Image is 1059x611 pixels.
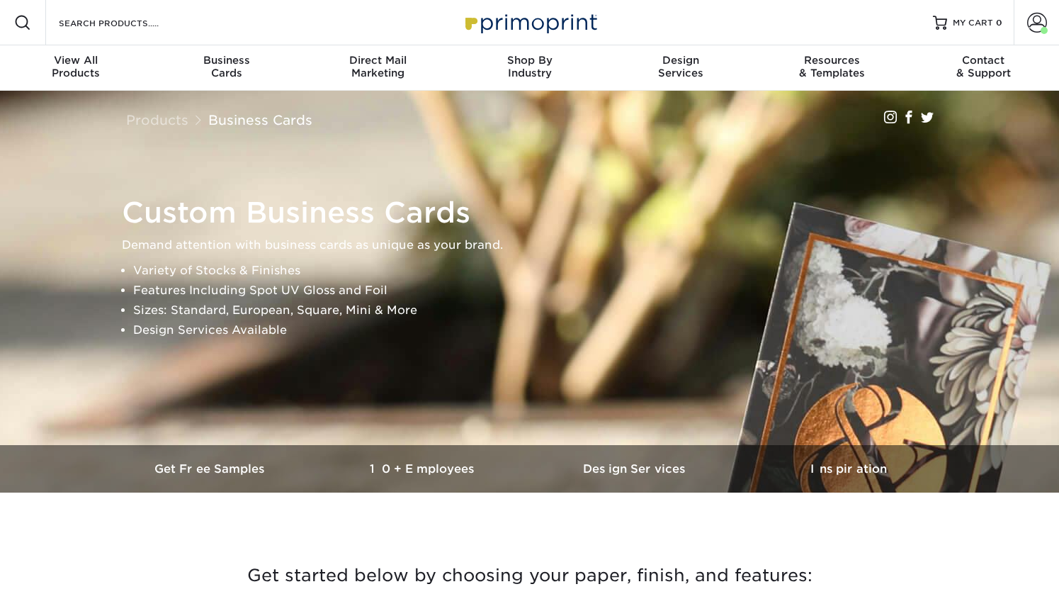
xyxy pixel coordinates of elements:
[152,54,303,67] span: Business
[122,235,951,255] p: Demand attention with business cards as unique as your brand.
[105,462,317,476] h3: Get Free Samples
[302,45,454,91] a: Direct MailMarketing
[302,54,454,79] div: Marketing
[605,45,757,91] a: DesignServices
[317,462,530,476] h3: 10+ Employees
[953,17,993,29] span: MY CART
[152,45,303,91] a: BusinessCards
[152,54,303,79] div: Cards
[459,7,601,38] img: Primoprint
[133,261,951,281] li: Variety of Stocks & Finishes
[105,445,317,493] a: Get Free Samples
[907,45,1059,91] a: Contact& Support
[757,54,908,79] div: & Templates
[133,281,951,301] li: Features Including Spot UV Gloss and Foil
[757,54,908,67] span: Resources
[907,54,1059,79] div: & Support
[757,45,908,91] a: Resources& Templates
[454,54,606,67] span: Shop By
[122,196,951,230] h1: Custom Business Cards
[742,445,955,493] a: Inspiration
[57,14,196,31] input: SEARCH PRODUCTS.....
[530,445,742,493] a: Design Services
[302,54,454,67] span: Direct Mail
[208,112,312,128] a: Business Cards
[907,54,1059,67] span: Contact
[530,462,742,476] h3: Design Services
[115,544,944,607] h3: Get started below by choosing your paper, finish, and features:
[317,445,530,493] a: 10+ Employees
[126,112,188,128] a: Products
[454,54,606,79] div: Industry
[605,54,757,67] span: Design
[996,18,1002,28] span: 0
[133,301,951,320] li: Sizes: Standard, European, Square, Mini & More
[742,462,955,476] h3: Inspiration
[133,320,951,340] li: Design Services Available
[605,54,757,79] div: Services
[454,45,606,91] a: Shop ByIndustry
